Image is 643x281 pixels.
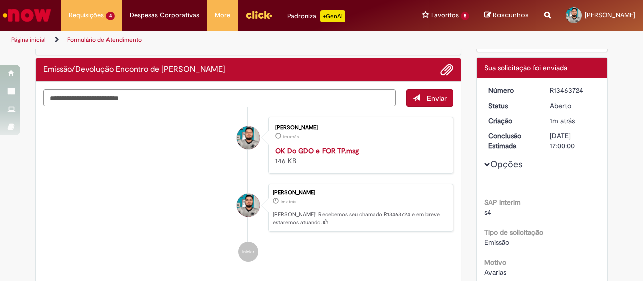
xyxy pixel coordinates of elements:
time: 29/08/2025 17:10:57 [283,134,299,140]
a: Formulário de Atendimento [67,36,142,44]
div: Aberto [550,101,596,111]
p: [PERSON_NAME]! Recebemos seu chamado R13463724 e em breve estaremos atuando. [273,211,448,226]
a: Rascunhos [484,11,529,20]
span: Enviar [427,93,447,103]
span: Despesas Corporativas [130,10,199,20]
button: Adicionar anexos [440,63,453,76]
li: Daniel Gigot De Sousa [43,184,453,232]
span: 1m atrás [283,134,299,140]
h2: Emissão/Devolução Encontro de Contas Fornecedor Histórico de tíquete [43,65,225,74]
dt: Número [481,85,543,96]
span: Avarias [484,268,506,277]
b: SAP Interim [484,198,521,207]
span: Favoritos [431,10,459,20]
span: Sua solicitação foi enviada [484,63,567,72]
p: +GenAi [320,10,345,22]
time: 29/08/2025 17:11:11 [280,199,296,205]
span: More [215,10,230,20]
span: Rascunhos [493,10,529,20]
span: Requisições [69,10,104,20]
div: Daniel Gigot De Sousa [237,194,260,217]
span: 5 [461,12,469,20]
div: [DATE] 17:00:00 [550,131,596,151]
b: Tipo de solicitação [484,228,543,237]
span: 4 [106,12,115,20]
div: Daniel Gigot De Sousa [237,126,260,149]
div: 29/08/2025 17:11:11 [550,116,596,126]
dt: Criação [481,116,543,126]
b: Motivo [484,258,506,267]
textarea: Digite sua mensagem aqui... [43,89,396,106]
ul: Histórico de tíquete [43,107,453,272]
ul: Trilhas de página [8,31,421,49]
span: 1m atrás [550,116,575,125]
div: Padroniza [287,10,345,22]
dt: Conclusão Estimada [481,131,543,151]
img: ServiceNow [1,5,53,25]
img: click_logo_yellow_360x200.png [245,7,272,22]
div: R13463724 [550,85,596,96]
div: 146 KB [275,146,443,166]
a: Página inicial [11,36,46,44]
span: s4 [484,208,491,217]
span: [PERSON_NAME] [585,11,635,19]
div: [PERSON_NAME] [273,190,448,196]
time: 29/08/2025 17:11:11 [550,116,575,125]
dt: Status [481,101,543,111]
span: 1m atrás [280,199,296,205]
a: OK Do GDO e FOR TP.msg [275,146,359,155]
button: Enviar [406,89,453,107]
span: Emissão [484,238,509,247]
div: [PERSON_NAME] [275,125,443,131]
